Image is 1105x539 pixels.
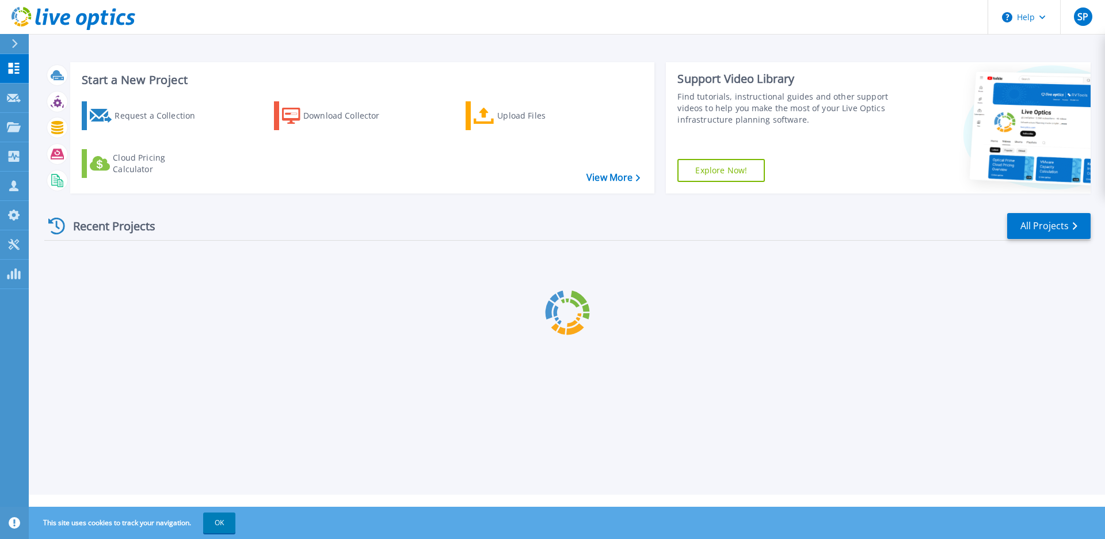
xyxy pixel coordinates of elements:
span: SP [1077,12,1088,21]
div: Support Video Library [677,71,894,86]
a: Upload Files [466,101,594,130]
a: Explore Now! [677,159,765,182]
a: Download Collector [274,101,402,130]
div: Find tutorials, instructional guides and other support videos to help you make the most of your L... [677,91,894,126]
a: All Projects [1007,213,1091,239]
h3: Start a New Project [82,74,640,86]
div: Upload Files [497,104,589,127]
button: OK [203,513,235,533]
div: Recent Projects [44,212,171,240]
a: Request a Collection [82,101,210,130]
div: Request a Collection [115,104,207,127]
div: Download Collector [303,104,395,127]
a: View More [586,172,640,183]
div: Cloud Pricing Calculator [113,152,205,175]
span: This site uses cookies to track your navigation. [32,513,235,533]
a: Cloud Pricing Calculator [82,149,210,178]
